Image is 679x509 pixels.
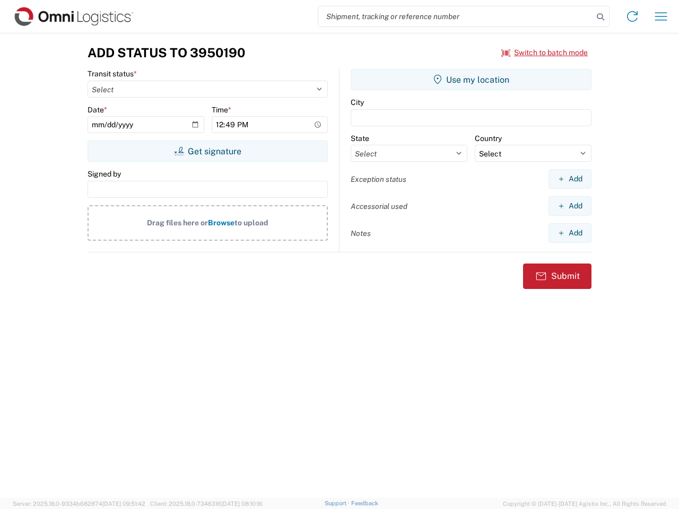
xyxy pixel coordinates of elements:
[351,134,369,143] label: State
[208,218,234,227] span: Browse
[88,69,137,78] label: Transit status
[503,499,666,508] span: Copyright © [DATE]-[DATE] Agistix Inc., All Rights Reserved
[351,69,591,90] button: Use my location
[351,174,406,184] label: Exception status
[88,105,107,115] label: Date
[234,218,268,227] span: to upload
[221,501,263,507] span: [DATE] 08:10:16
[102,501,145,507] span: [DATE] 09:51:42
[351,229,371,238] label: Notes
[523,264,591,289] button: Submit
[318,6,593,27] input: Shipment, tracking or reference number
[147,218,208,227] span: Drag files here or
[88,45,245,60] h3: Add Status to 3950190
[475,134,502,143] label: Country
[501,44,588,62] button: Switch to batch mode
[351,201,407,211] label: Accessorial used
[325,500,351,506] a: Support
[212,105,231,115] label: Time
[88,169,121,179] label: Signed by
[351,98,364,107] label: City
[13,501,145,507] span: Server: 2025.18.0-9334b682874
[549,169,591,189] button: Add
[549,196,591,216] button: Add
[351,500,378,506] a: Feedback
[549,223,591,243] button: Add
[150,501,263,507] span: Client: 2025.18.0-7346316
[88,141,328,162] button: Get signature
